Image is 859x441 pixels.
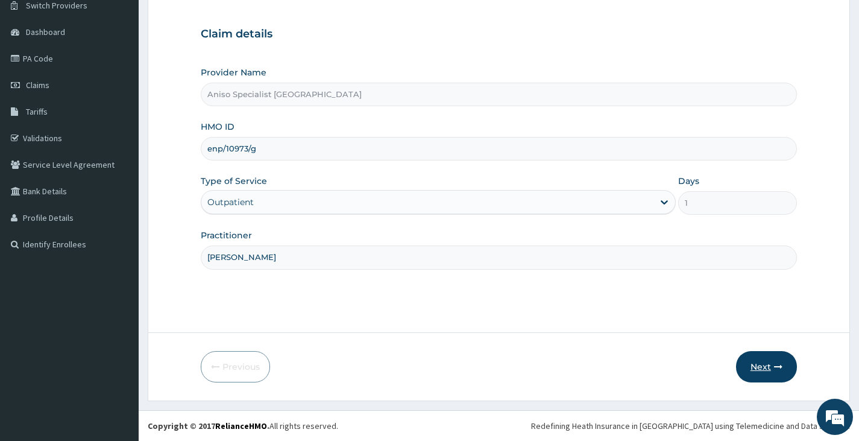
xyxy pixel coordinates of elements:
[678,175,699,187] label: Days
[26,80,49,90] span: Claims
[22,60,49,90] img: d_794563401_company_1708531726252_794563401
[201,121,234,133] label: HMO ID
[63,68,203,83] div: Chat with us now
[26,27,65,37] span: Dashboard
[201,246,797,269] input: Enter Name
[736,351,797,382] button: Next
[207,196,254,208] div: Outpatient
[201,137,797,160] input: Enter HMO ID
[148,420,269,431] strong: Copyright © 2017 .
[215,420,267,431] a: RelianceHMO
[198,6,227,35] div: Minimize live chat window
[26,106,48,117] span: Tariffs
[201,351,270,382] button: Previous
[201,229,252,241] label: Practitioner
[70,139,166,261] span: We're online!
[201,28,797,41] h3: Claim details
[201,66,266,78] label: Provider Name
[139,410,859,441] footer: All rights reserved.
[6,304,230,346] textarea: Type your message and hit 'Enter'
[531,420,850,432] div: Redefining Heath Insurance in [GEOGRAPHIC_DATA] using Telemedicine and Data Science!
[201,175,267,187] label: Type of Service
